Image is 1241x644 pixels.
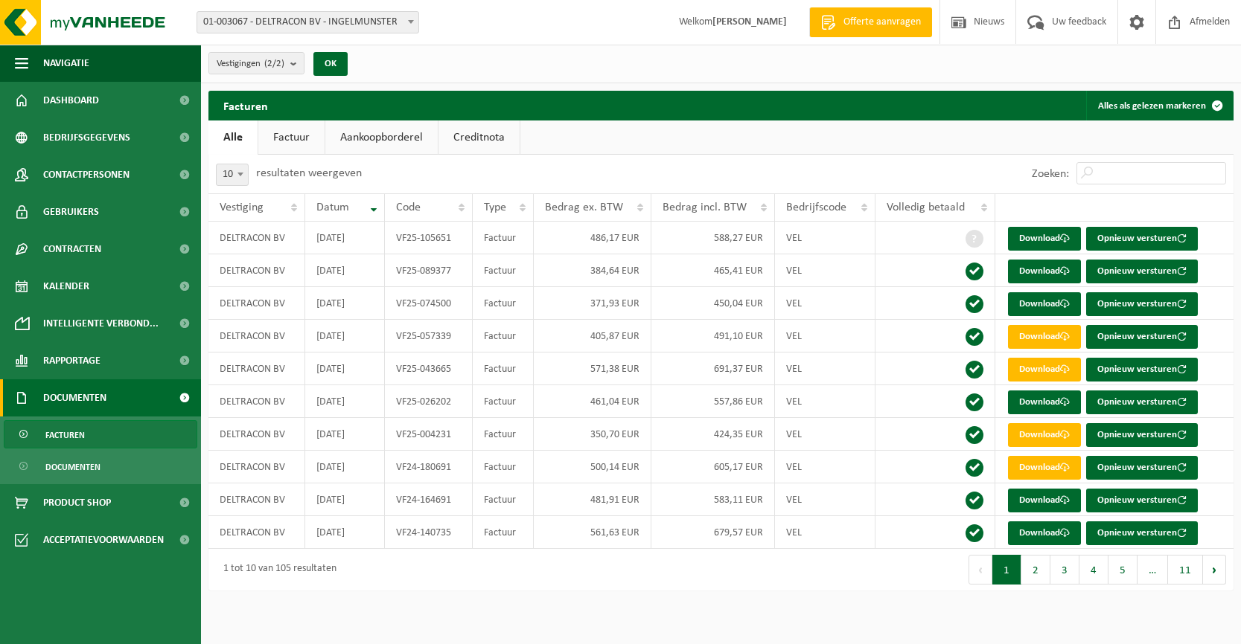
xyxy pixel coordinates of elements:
label: resultaten weergeven [256,167,362,179]
td: DELTRACON BV [208,287,305,320]
div: 1 tot 10 van 105 resultaten [216,556,336,583]
button: 3 [1050,555,1079,585]
button: Opnieuw versturen [1086,521,1198,545]
td: [DATE] [305,222,385,254]
span: Kalender [43,268,89,305]
td: VF25-074500 [385,287,473,320]
td: [DATE] [305,483,385,516]
a: Aankoopborderel [325,120,438,155]
span: Navigatie [43,45,89,82]
button: Opnieuw versturen [1086,227,1198,251]
button: Opnieuw versturen [1086,390,1198,414]
a: Download [1008,456,1081,480]
td: 571,38 EUR [534,352,651,385]
td: 605,17 EUR [651,451,776,483]
a: Offerte aanvragen [809,7,932,37]
td: VEL [775,483,875,516]
span: Code [396,202,421,213]
td: VEL [775,222,875,254]
span: Facturen [45,421,85,449]
td: 491,10 EUR [651,320,776,352]
button: Alles als gelezen markeren [1086,91,1232,120]
td: Factuur [473,451,534,483]
a: Facturen [4,420,197,448]
td: VF25-026202 [385,385,473,418]
a: Creditnota [438,120,520,155]
td: 679,57 EUR [651,516,776,549]
td: VEL [775,451,875,483]
button: 11 [1168,555,1203,585]
td: VF24-164691 [385,483,473,516]
a: Documenten [4,452,197,480]
span: 10 [217,164,248,185]
td: VEL [775,418,875,451]
td: 500,14 EUR [534,451,651,483]
td: 561,63 EUR [534,516,651,549]
td: [DATE] [305,418,385,451]
td: Factuur [473,254,534,287]
td: VEL [775,516,875,549]
td: 557,86 EUR [651,385,776,418]
a: Download [1008,358,1081,381]
td: VF25-105651 [385,222,473,254]
button: Opnieuw versturen [1086,325,1198,349]
span: Contracten [43,231,101,268]
td: [DATE] [305,287,385,320]
td: VEL [775,287,875,320]
td: VEL [775,320,875,352]
td: [DATE] [305,451,385,483]
td: VF25-057339 [385,320,473,352]
span: Type [484,202,506,213]
td: DELTRACON BV [208,483,305,516]
button: Opnieuw versturen [1086,260,1198,283]
td: [DATE] [305,352,385,385]
span: Bedrijfscode [786,202,846,213]
button: OK [313,52,348,76]
td: [DATE] [305,385,385,418]
a: Download [1008,489,1081,512]
a: Alle [208,120,258,155]
td: [DATE] [305,516,385,549]
td: VF25-089377 [385,254,473,287]
a: Download [1008,423,1081,447]
h2: Facturen [208,91,283,120]
span: 01-003067 - DELTRACON BV - INGELMUNSTER [197,11,419,33]
button: 4 [1079,555,1108,585]
span: Documenten [45,453,101,481]
td: 350,70 EUR [534,418,651,451]
td: [DATE] [305,320,385,352]
td: Factuur [473,320,534,352]
button: Opnieuw versturen [1086,456,1198,480]
span: Dashboard [43,82,99,119]
button: Next [1203,555,1226,585]
count: (2/2) [264,59,284,68]
span: Vestigingen [217,53,284,75]
td: DELTRACON BV [208,222,305,254]
span: Gebruikers [43,193,99,231]
td: VEL [775,254,875,287]
td: 465,41 EUR [651,254,776,287]
span: 01-003067 - DELTRACON BV - INGELMUNSTER [197,12,418,33]
a: Factuur [258,120,325,155]
td: 486,17 EUR [534,222,651,254]
span: Acceptatievoorwaarden [43,521,164,558]
td: 405,87 EUR [534,320,651,352]
button: 1 [992,555,1021,585]
strong: [PERSON_NAME] [712,16,787,28]
td: VF25-043665 [385,352,473,385]
td: VEL [775,385,875,418]
td: Factuur [473,222,534,254]
button: Opnieuw versturen [1086,358,1198,381]
td: VF24-140735 [385,516,473,549]
button: Vestigingen(2/2) [208,52,304,74]
td: Factuur [473,287,534,320]
td: Factuur [473,352,534,385]
button: Opnieuw versturen [1086,489,1198,512]
span: Bedrag incl. BTW [663,202,747,213]
span: Intelligente verbond... [43,305,159,342]
span: … [1138,555,1168,585]
td: 691,37 EUR [651,352,776,385]
span: Datum [316,202,349,213]
td: [DATE] [305,254,385,287]
a: Download [1008,292,1081,316]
